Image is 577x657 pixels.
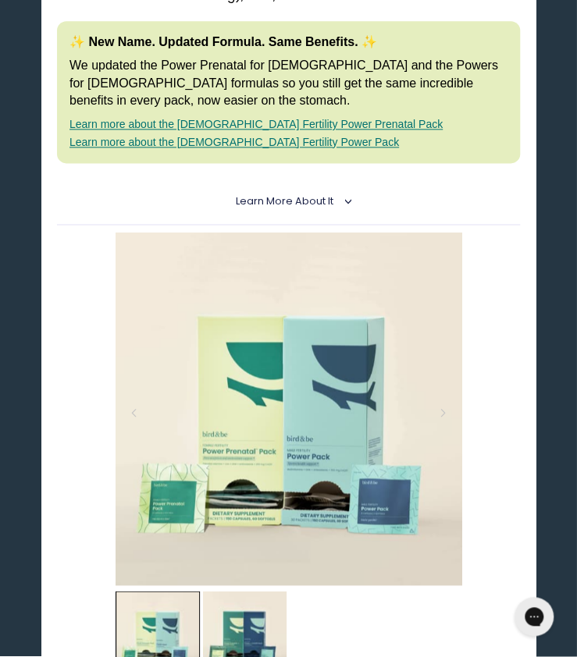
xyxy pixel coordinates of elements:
i: < [338,197,352,205]
a: Learn more about the [DEMOGRAPHIC_DATA] Fertility Power Prenatal Pack [69,118,443,130]
span: Learn More About it [236,194,333,208]
strong: ✨ New Name. Updated Formula. Same Benefits. ✨ [69,35,377,48]
iframe: Gorgias live chat messenger [507,591,561,641]
img: thumbnail image [116,233,468,585]
a: Learn more about the [DEMOGRAPHIC_DATA] Fertility Power Pack [69,136,399,148]
summary: Learn More About it < [236,194,341,208]
p: We updated the Power Prenatal for [DEMOGRAPHIC_DATA] and the Powers for [DEMOGRAPHIC_DATA] formul... [69,57,508,109]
